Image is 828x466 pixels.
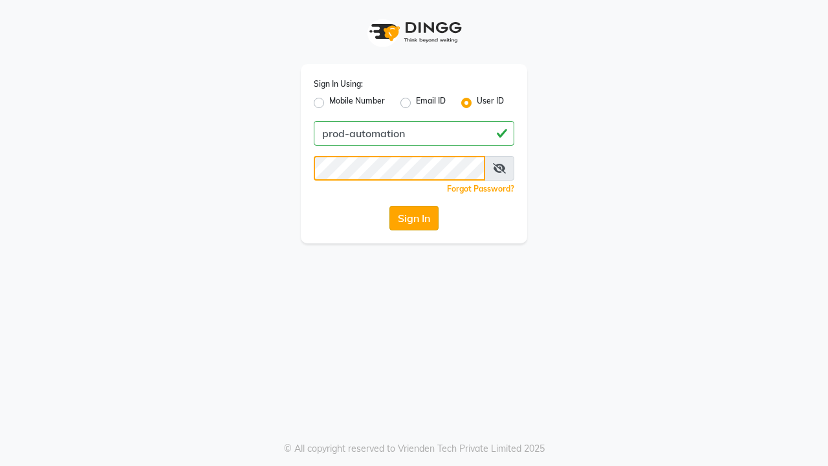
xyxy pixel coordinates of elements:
[477,95,504,111] label: User ID
[329,95,385,111] label: Mobile Number
[447,184,514,194] a: Forgot Password?
[362,13,466,51] img: logo1.svg
[314,156,485,181] input: Username
[416,95,446,111] label: Email ID
[314,78,363,90] label: Sign In Using:
[389,206,439,230] button: Sign In
[314,121,514,146] input: Username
